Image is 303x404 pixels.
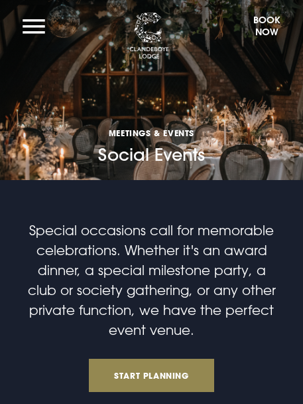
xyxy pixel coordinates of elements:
span: Special occasions call for memorable celebrations. Whether it's an award dinner, a special milest... [28,222,276,338]
h1: Social Events [98,77,205,165]
img: Clandeboye Lodge [129,13,169,59]
button: Book Now [246,13,287,45]
a: Start Planning [89,359,214,392]
span: Meetings & Events [98,128,205,138]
